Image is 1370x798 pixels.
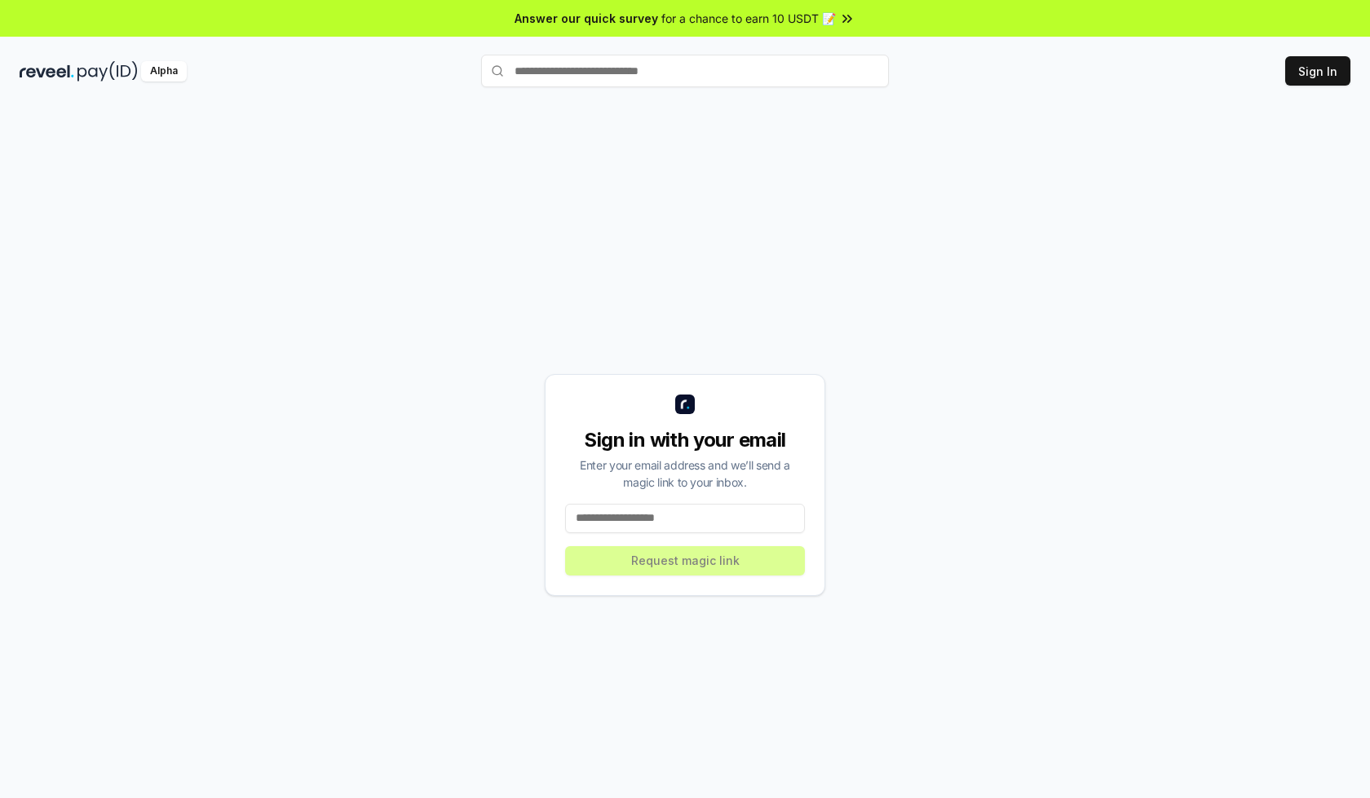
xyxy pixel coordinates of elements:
[515,10,658,27] span: Answer our quick survey
[1285,56,1350,86] button: Sign In
[20,61,74,82] img: reveel_dark
[661,10,836,27] span: for a chance to earn 10 USDT 📝
[675,395,695,414] img: logo_small
[141,61,187,82] div: Alpha
[77,61,138,82] img: pay_id
[565,456,805,491] div: Enter your email address and we’ll send a magic link to your inbox.
[565,427,805,453] div: Sign in with your email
